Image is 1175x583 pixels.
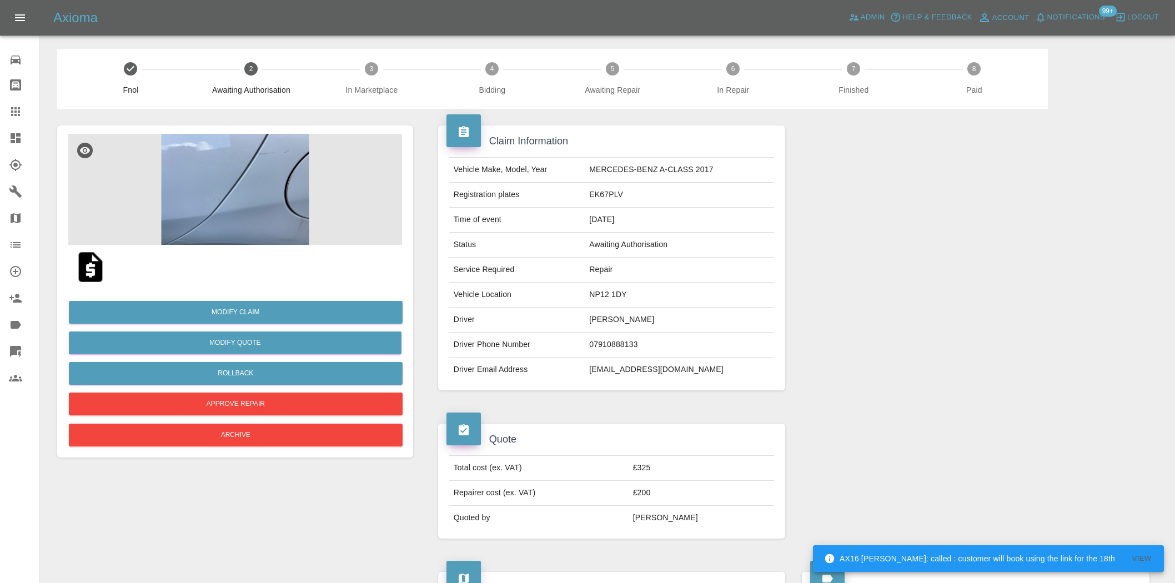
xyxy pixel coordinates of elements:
[629,456,775,481] td: £325
[1124,550,1159,567] button: View
[68,134,402,245] img: 641fda90-0c16-4572-b84f-745c5b943479
[824,549,1115,569] div: AX16 [PERSON_NAME]: called : customer will book using the link for the 18th
[316,84,428,96] span: In Marketplace
[585,183,774,208] td: EK67PLV
[449,283,585,308] td: Vehicle Location
[557,84,669,96] span: Awaiting Repair
[449,308,585,333] td: Driver
[449,333,585,358] td: Driver Phone Number
[798,84,910,96] span: Finished
[585,283,774,308] td: NP12 1DY
[195,84,307,96] span: Awaiting Authorisation
[731,65,735,73] text: 6
[1032,9,1108,26] button: Notifications
[69,424,403,446] button: Archive
[902,11,972,24] span: Help & Feedback
[490,65,494,73] text: 4
[585,208,774,233] td: [DATE]
[53,9,98,27] h5: Axioma
[7,4,33,31] button: Open drawer
[677,84,789,96] span: In Repair
[992,12,1030,24] span: Account
[249,65,253,73] text: 2
[73,249,108,285] img: qt_1S2tqdA4aDea5wMjOqbEzUye
[449,258,585,283] td: Service Required
[449,158,585,183] td: Vehicle Make, Model, Year
[918,84,1030,96] span: Paid
[449,481,629,506] td: Repairer cost (ex. VAT)
[972,65,976,73] text: 8
[69,301,403,324] a: Modify Claim
[975,9,1032,27] a: Account
[585,333,774,358] td: 07910888133
[1099,6,1117,17] span: 99+
[370,65,374,73] text: 3
[585,158,774,183] td: MERCEDES-BENZ A-CLASS 2017
[846,9,888,26] a: Admin
[585,258,774,283] td: Repair
[887,9,975,26] button: Help & Feedback
[585,308,774,333] td: [PERSON_NAME]
[852,65,856,73] text: 7
[1047,11,1105,24] span: Notifications
[449,233,585,258] td: Status
[449,183,585,208] td: Registration plates
[69,362,403,385] button: Rollback
[449,358,585,382] td: Driver Email Address
[629,506,775,530] td: [PERSON_NAME]
[449,208,585,233] td: Time of event
[436,84,548,96] span: Bidding
[69,393,403,415] button: Approve Repair
[585,358,774,382] td: [EMAIL_ADDRESS][DOMAIN_NAME]
[75,84,187,96] span: Fnol
[69,331,401,354] button: Modify Quote
[585,233,774,258] td: Awaiting Authorisation
[861,11,885,24] span: Admin
[446,432,777,447] h4: Quote
[449,506,629,530] td: Quoted by
[446,134,777,149] h4: Claim Information
[1112,9,1162,26] button: Logout
[449,456,629,481] td: Total cost (ex. VAT)
[1127,11,1159,24] span: Logout
[611,65,615,73] text: 5
[629,481,775,506] td: £200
